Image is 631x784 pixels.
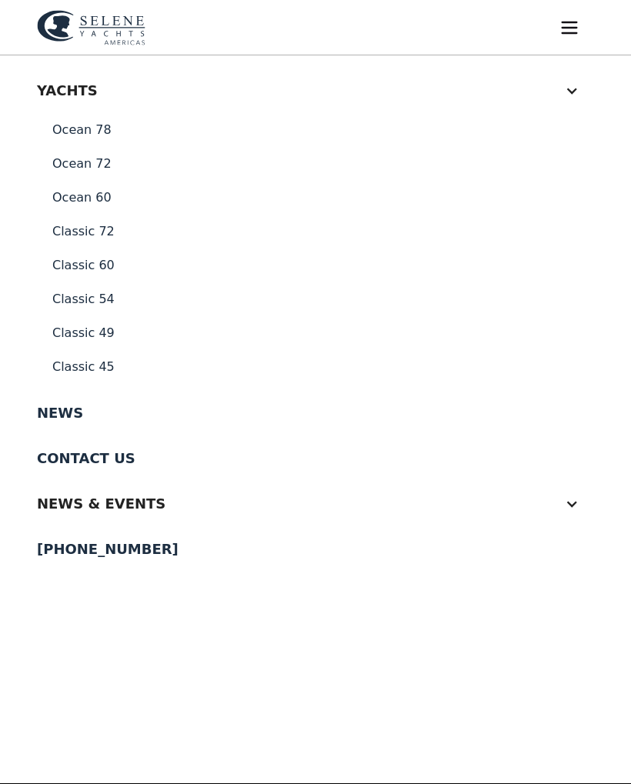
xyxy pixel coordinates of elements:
[37,215,594,249] a: Classic 72
[37,10,145,45] img: logo
[37,481,594,526] div: News & EVENTS
[37,435,594,481] a: Contact us
[37,350,594,384] a: Classic 45
[37,316,594,350] a: Classic 49
[37,10,145,45] a: home
[37,493,563,514] div: News & EVENTS
[37,113,594,390] nav: Yachts
[37,80,563,101] div: Yachts
[37,68,594,113] div: Yachts
[37,390,594,435] a: News
[37,282,594,316] a: Classic 54
[37,249,594,282] a: Classic 60
[545,3,594,52] div: menu
[37,113,594,147] a: Ocean 78
[37,147,594,181] a: Ocean 72
[37,526,594,572] a: [PHONE_NUMBER]
[37,181,594,215] a: Ocean 60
